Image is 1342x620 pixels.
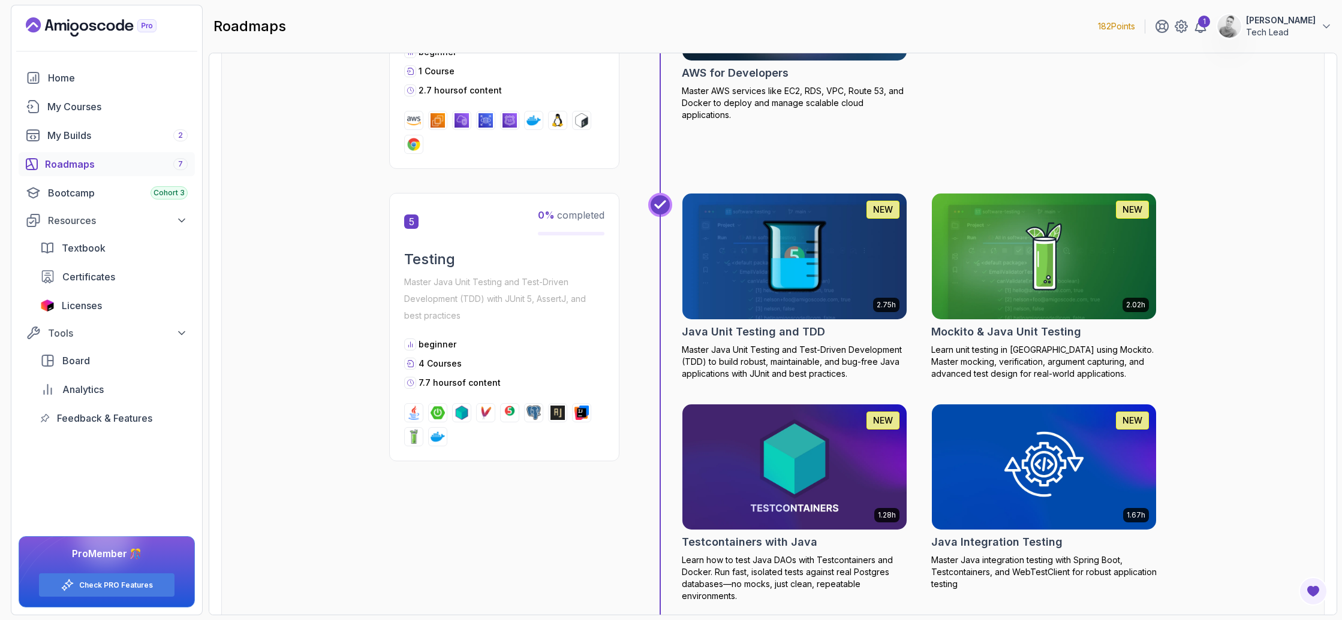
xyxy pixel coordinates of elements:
span: 0 % [538,209,555,221]
h2: roadmaps [213,17,286,36]
p: Master Java integration testing with Spring Boot, Testcontainers, and WebTestClient for robust ap... [931,554,1157,590]
a: analytics [33,377,195,401]
img: linux logo [550,113,565,128]
span: Licenses [62,298,102,313]
img: postgres logo [526,406,541,420]
a: courses [19,95,195,119]
p: beginner [419,338,456,350]
img: maven logo [479,406,493,420]
img: intellij logo [574,406,589,420]
p: 2.75h [877,300,896,310]
div: Bootcamp [48,186,188,200]
a: licenses [33,294,195,317]
h2: Testcontainers with Java [682,534,817,551]
p: NEW [873,415,893,427]
a: certificates [33,265,195,289]
button: Resources [19,210,195,231]
img: testcontainers logo [455,406,469,420]
img: route53 logo [503,113,517,128]
button: Open Feedback Button [1299,577,1328,606]
button: Check PRO Features [38,573,175,597]
span: Textbook [62,241,106,255]
img: chrome logo [407,137,421,152]
img: vpc logo [455,113,469,128]
p: 1.28h [878,510,896,520]
p: NEW [1123,204,1142,216]
a: roadmaps [19,152,195,176]
p: Master Java Unit Testing and Test-Driven Development (TDD) with JUnit 5, AssertJ, and best practices [404,274,604,324]
p: 2.7 hours of content [419,84,502,96]
button: user profile image[PERSON_NAME]Tech Lead [1217,14,1332,38]
button: Tools [19,322,195,344]
p: Master AWS services like EC2, RDS, VPC, Route 53, and Docker to deploy and manage scalable cloud ... [682,85,907,121]
span: 4 Courses [419,358,462,368]
div: Tools [48,326,188,340]
div: Resources [48,213,188,228]
img: ec2 logo [431,113,445,128]
p: [PERSON_NAME] [1246,14,1316,26]
img: user profile image [1218,15,1241,38]
div: My Builds [47,128,188,143]
span: completed [538,209,604,221]
img: Java Integration Testing card [932,404,1156,530]
img: jetbrains icon [40,300,55,311]
p: Master Java Unit Testing and Test-Driven Development (TDD) to build robust, maintainable, and bug... [682,344,907,380]
span: Cohort 3 [154,188,185,198]
a: Java Unit Testing and TDD card2.75hNEWJava Unit Testing and TDDMaster Java Unit Testing and Test-... [682,193,907,380]
p: 182 Points [1098,20,1135,32]
div: Home [48,71,188,85]
a: Landing page [26,17,184,37]
h2: AWS for Developers [682,65,789,81]
span: Certificates [62,270,115,284]
a: bootcamp [19,181,195,205]
span: 5 [404,214,419,229]
img: Mockito & Java Unit Testing card [932,193,1156,319]
p: Learn how to test Java DAOs with Testcontainers and Docker. Run fast, isolated tests against real... [682,554,907,602]
div: Roadmaps [45,157,188,171]
span: 1 Course [419,66,455,76]
span: Analytics [62,382,104,397]
a: 1 [1193,19,1208,34]
h2: Java Integration Testing [931,534,1063,551]
img: junit logo [503,406,517,420]
a: Check PRO Features [79,580,153,590]
p: NEW [873,204,893,216]
p: Tech Lead [1246,26,1316,38]
img: spring-boot logo [431,406,445,420]
img: Java Unit Testing and TDD card [682,193,907,319]
p: NEW [1123,415,1142,427]
p: 2.02h [1126,300,1145,310]
a: Testcontainers with Java card1.28hNEWTestcontainers with JavaLearn how to test Java DAOs with Tes... [682,404,907,603]
img: mockito logo [407,430,421,444]
img: aws logo [407,113,421,128]
img: assertj logo [550,406,565,420]
span: Feedback & Features [57,411,152,425]
div: 1 [1198,16,1210,28]
h2: Testing [404,250,604,269]
h2: Mockito & Java Unit Testing [931,323,1081,340]
a: builds [19,123,195,147]
img: rds logo [479,113,493,128]
a: textbook [33,236,195,260]
div: My Courses [47,99,188,114]
p: Learn unit testing in [GEOGRAPHIC_DATA] using Mockito. Master mocking, verification, argument cap... [931,344,1157,380]
span: 2 [178,131,183,140]
a: Java Integration Testing card1.67hNEWJava Integration TestingMaster Java integration testing with... [931,404,1157,591]
img: docker logo [431,430,445,444]
a: Mockito & Java Unit Testing card2.02hNEWMockito & Java Unit TestingLearn unit testing in [GEOGRAP... [931,193,1157,380]
p: 1.67h [1127,510,1145,520]
img: Testcontainers with Java card [682,404,907,530]
span: 7 [178,159,183,169]
p: 7.7 hours of content [419,377,501,389]
img: bash logo [574,113,589,128]
a: feedback [33,406,195,430]
a: home [19,66,195,90]
a: board [33,349,195,373]
img: java logo [407,406,421,420]
span: Board [62,353,90,368]
h2: Java Unit Testing and TDD [682,323,825,340]
img: docker logo [526,113,541,128]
